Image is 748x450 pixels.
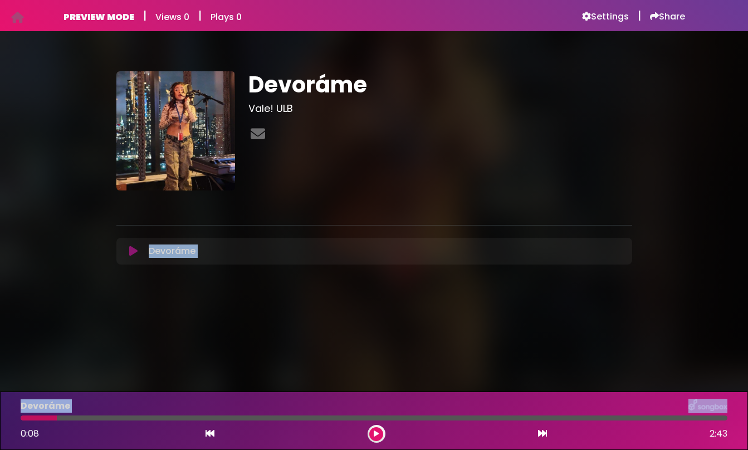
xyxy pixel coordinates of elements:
[582,11,629,22] a: Settings
[143,9,146,22] h5: |
[248,71,632,98] h1: Devoráme
[638,9,641,22] h5: |
[116,71,236,190] img: 1DRc4j0gQ8ifEnWViKH2
[650,11,685,22] a: Share
[63,12,134,22] h6: PREVIEW MODE
[211,12,242,22] h6: Plays 0
[198,9,202,22] h5: |
[155,12,189,22] h6: Views 0
[248,102,632,115] h3: Vale! ULB
[149,244,195,258] p: Devoráme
